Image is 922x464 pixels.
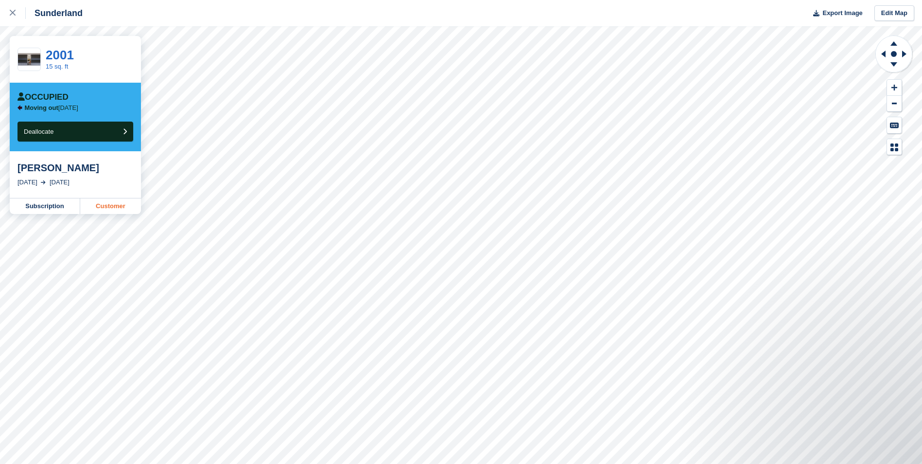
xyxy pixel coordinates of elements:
button: Zoom In [887,80,902,96]
img: 15%20SQ.FT.jpg [18,53,40,66]
div: [DATE] [50,178,70,187]
a: Subscription [10,198,80,214]
button: Map Legend [887,139,902,155]
div: Sunderland [26,7,83,19]
button: Deallocate [17,122,133,142]
a: 15 sq. ft [46,63,68,70]
div: [DATE] [17,178,37,187]
span: Deallocate [24,128,53,135]
a: Customer [80,198,141,214]
span: Export Image [822,8,862,18]
img: arrow-left-icn-90495f2de72eb5bd0bd1c3c35deca35cc13f817d75bef06ecd7c0b315636ce7e.svg [17,105,22,110]
img: arrow-right-light-icn-cde0832a797a2874e46488d9cf13f60e5c3a73dbe684e267c42b8395dfbc2abf.svg [41,180,46,184]
a: 2001 [46,48,74,62]
div: [PERSON_NAME] [17,162,133,174]
button: Export Image [807,5,863,21]
p: [DATE] [25,104,78,112]
button: Keyboard Shortcuts [887,117,902,133]
div: Occupied [17,92,69,102]
button: Zoom Out [887,96,902,112]
span: Moving out [25,104,58,111]
a: Edit Map [874,5,914,21]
